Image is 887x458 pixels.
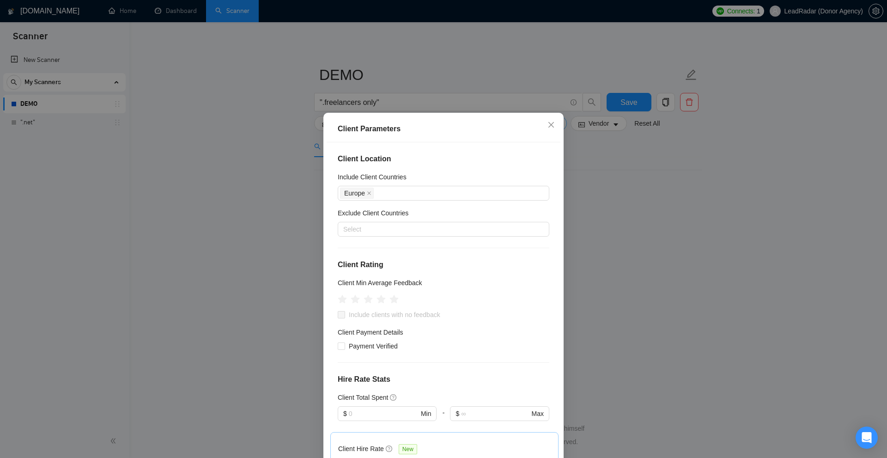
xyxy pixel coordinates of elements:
[389,295,399,304] span: star
[349,409,419,419] input: 0
[386,445,393,452] span: question-circle
[351,295,360,304] span: star
[345,310,444,320] span: Include clients with no feedback
[345,342,401,352] span: Payment Verified
[343,409,347,419] span: $
[338,374,549,385] h4: Hire Rate Stats
[338,123,549,134] div: Client Parameters
[338,259,549,270] h4: Client Rating
[421,409,431,419] span: Min
[539,113,564,138] button: Close
[338,208,408,218] h5: Exclude Client Countries
[344,188,365,198] span: Europe
[532,409,544,419] span: Max
[437,407,450,433] div: -
[338,295,347,304] span: star
[338,172,407,182] h5: Include Client Countries
[377,295,386,304] span: star
[338,328,403,338] h4: Client Payment Details
[338,278,422,288] h5: Client Min Average Feedback
[338,444,384,454] h5: Client Hire Rate
[547,121,555,128] span: close
[461,409,529,419] input: ∞
[340,188,374,199] span: Europe
[367,191,371,195] span: close
[399,445,417,455] span: New
[338,393,388,403] h5: Client Total Spent
[856,427,878,449] div: Open Intercom Messenger
[390,394,397,401] span: question-circle
[338,153,549,165] h4: Client Location
[364,295,373,304] span: star
[456,409,459,419] span: $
